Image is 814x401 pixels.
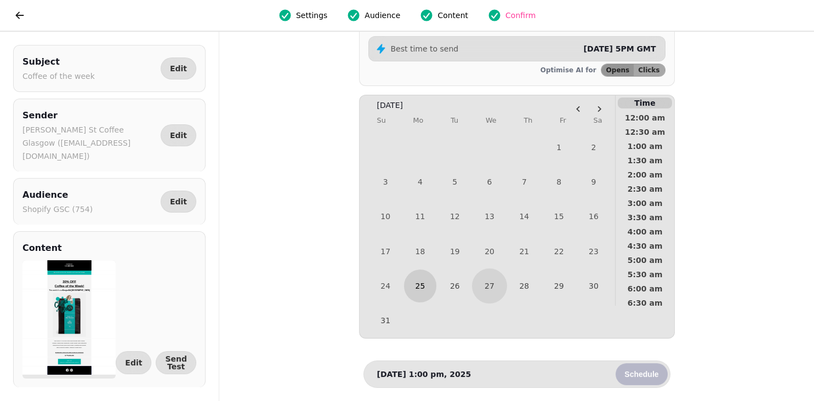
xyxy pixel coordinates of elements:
[542,268,576,303] button: Friday, August 29th, 2025
[296,10,327,21] span: Settings
[22,240,62,256] h2: Content
[472,234,506,268] button: Wednesday, August 20th, 2025
[161,58,196,79] button: Edit
[624,114,665,122] span: 12:00 am
[616,225,674,239] button: 4:00 am
[377,369,471,380] p: [DATE] 1:00 pm, 2025
[437,10,468,21] span: Content
[368,234,403,268] button: Sunday, August 17th, 2025
[576,164,611,199] button: Saturday, August 9th, 2025
[9,4,31,26] button: go back
[569,100,588,118] button: Go to the Previous Month
[368,303,403,338] button: Sunday, August 31st, 2025
[624,142,665,150] span: 1:00 am
[507,268,542,303] button: Thursday, August 28th, 2025
[576,199,611,234] button: Saturday, August 16th, 2025
[542,234,576,268] button: Friday, August 22nd, 2025
[624,370,658,378] span: Schedule
[616,253,674,267] button: 5:00 am
[616,239,674,253] button: 4:30 am
[634,64,664,76] button: Clicks
[170,65,187,72] span: Edit
[624,285,665,293] span: 6:00 am
[624,128,665,136] span: 12:30 am
[437,199,472,234] button: Tuesday, August 12th, 2025
[437,234,472,268] button: Tuesday, August 19th, 2025
[616,182,674,196] button: 2:30 am
[22,70,95,83] p: Coffee of the week
[250,181,421,193] strong: Kenya AA [GEOGRAPHIC_DATA]
[616,363,667,385] button: Schedule
[368,199,403,234] button: Sunday, August 10th, 2025
[116,351,151,374] button: Edit
[125,359,142,366] span: Edit
[161,191,196,213] button: Edit
[560,111,566,130] th: Friday
[413,111,423,130] th: Monday
[472,268,506,303] button: Wednesday, August 27th, 2025, selected
[507,234,542,268] button: Thursday, August 21st, 2025
[616,153,674,168] button: 1:30 am
[166,181,421,193] span: This week it's our
[624,299,665,307] span: 6:30 am
[404,270,436,302] button: Today, Monday, August 25th, 2025
[22,54,95,70] h2: Subject
[170,198,187,205] span: Edit
[505,10,536,21] span: Confirm
[601,64,634,76] button: Opens
[618,98,671,108] p: Time
[616,196,674,210] button: 3:00 am
[368,111,611,338] table: August 2025
[486,111,497,130] th: Wednesday
[576,130,611,164] button: Saturday, August 2nd, 2025
[472,164,506,199] button: Wednesday, August 6th, 2025
[165,355,187,370] span: Send Test
[507,164,542,199] button: Thursday, August 7th, 2025
[616,168,674,182] button: 2:00 am
[377,111,386,130] th: Sunday
[542,164,576,199] button: Friday, August 8th, 2025
[624,171,665,179] span: 2:00 am
[584,44,656,53] span: [DATE] 5PM GMT
[542,130,576,164] button: Friday, August 1st, 2025
[593,111,602,130] th: Saturday
[377,100,403,111] span: [DATE]
[624,242,665,250] span: 4:30 am
[616,296,674,310] button: 6:30 am
[368,268,403,303] button: Sunday, August 24th, 2025
[368,164,403,199] button: Sunday, August 3rd, 2025
[576,268,611,303] button: Saturday, August 30th, 2025
[507,199,542,234] button: Thursday, August 14th, 2025
[451,111,458,130] th: Tuesday
[616,111,674,125] button: 12:00 am
[624,185,665,193] span: 2:30 am
[22,203,93,216] p: Shopify GSC (754)
[624,157,665,164] span: 1:30 am
[472,199,506,234] button: Wednesday, August 13th, 2025
[590,100,608,118] button: Go to the Next Month
[156,351,196,374] button: Send Test
[616,125,674,139] button: 12:30 am
[638,67,659,73] span: Clicks
[576,234,611,268] button: Saturday, August 23rd, 2025
[542,199,576,234] button: Friday, August 15th, 2025
[22,187,93,203] h2: Audience
[162,73,425,83] h1: ☕USE CODE "COTW" AT CHECKOUT FOR 30% OFF COTW☕
[437,164,472,199] button: Tuesday, August 5th, 2025
[523,111,532,130] th: Thursday
[403,164,437,199] button: Monday, August 4th, 2025
[22,123,156,163] p: [PERSON_NAME] St Coffee Glasgow ([EMAIL_ADDRESS][DOMAIN_NAME])
[22,108,156,123] h2: Sender
[624,228,665,236] span: 4:00 am
[365,10,400,21] span: Audience
[161,124,196,146] button: Edit
[616,210,674,225] button: 3:30 am
[201,121,385,170] strong: 30% OFF Coffee of the Week!
[403,234,437,268] button: Monday, August 18th, 2025
[437,268,472,303] button: Tuesday, August 26th, 2025
[616,139,674,153] button: 1:00 am
[540,66,596,75] p: Optimise AI for
[391,43,459,54] p: Best time to send
[616,267,674,282] button: 5:30 am
[624,256,665,264] span: 5:00 am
